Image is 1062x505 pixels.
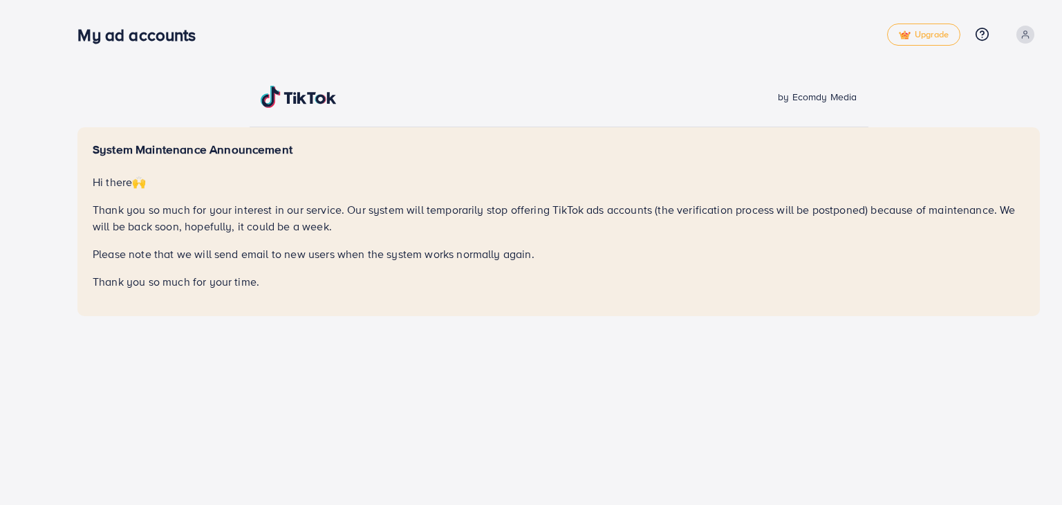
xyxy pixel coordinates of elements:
a: tickUpgrade [887,24,960,46]
p: Thank you so much for your interest in our service. Our system will temporarily stop offering Tik... [93,201,1025,235]
h3: My ad accounts [77,25,207,45]
img: TikTok [261,86,337,108]
h5: System Maintenance Announcement [93,143,1025,157]
p: Please note that we will send email to new users when the system works normally again. [93,246,1025,262]
p: Hi there [93,174,1025,190]
img: tick [899,30,911,40]
span: 🙌 [132,174,146,190]
span: by Ecomdy Media [778,90,857,104]
span: Upgrade [899,30,949,40]
p: Thank you so much for your time. [93,273,1025,290]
